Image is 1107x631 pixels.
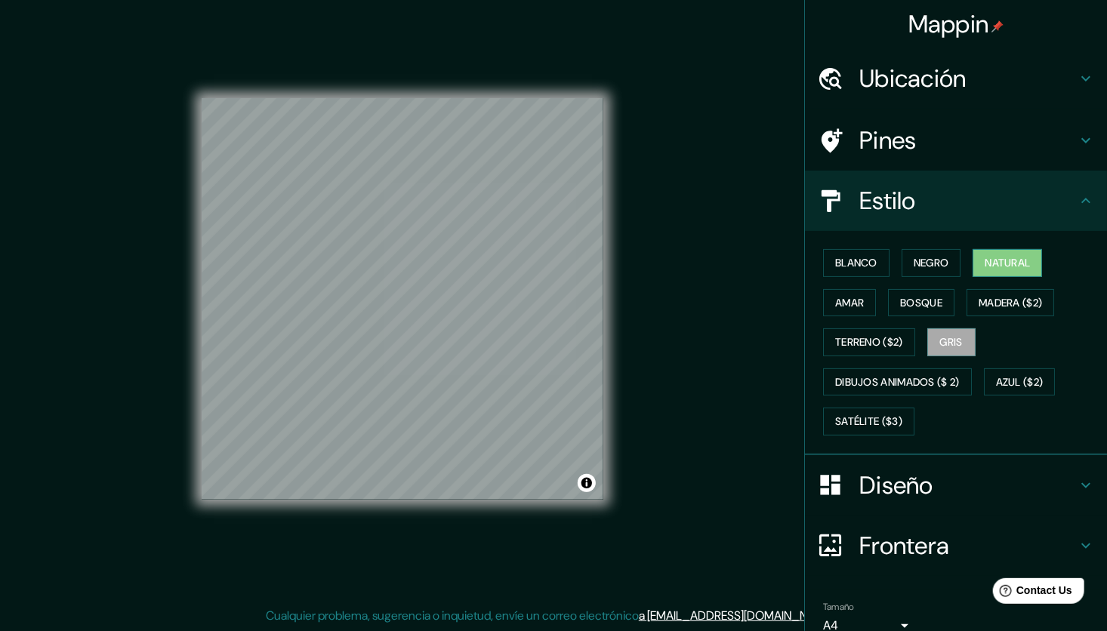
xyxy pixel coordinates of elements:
[823,328,915,356] button: Terreno ($2)
[805,516,1107,576] div: Frontera
[859,531,1077,561] h4: Frontera
[902,249,961,277] button: Negro
[823,408,914,436] button: Satélite ($3)
[835,333,903,352] font: Terreno ($2)
[578,474,596,492] button: Alternar atribución
[805,48,1107,109] div: Ubicación
[996,373,1044,392] font: Azul ($2)
[984,368,1056,396] button: Azul ($2)
[202,98,603,500] canvas: Mapa
[859,470,1077,500] h4: Diseño
[823,249,890,277] button: Blanco
[991,20,1004,32] img: pin-icon.png
[940,333,963,352] font: Gris
[805,171,1107,231] div: Estilo
[979,294,1042,312] font: Madera ($2)
[914,254,949,272] font: Negro
[823,600,854,613] label: Tamaño
[985,254,1030,272] font: Natural
[835,254,877,272] font: Blanco
[967,289,1054,317] button: Madera ($2)
[805,455,1107,516] div: Diseño
[859,63,1077,94] h4: Ubicación
[908,8,989,40] font: Mappin
[823,368,972,396] button: Dibujos animados ($ 2)
[805,110,1107,171] div: Pines
[973,572,1090,614] iframe: Help widget launcher
[900,294,942,312] font: Bosque
[835,294,864,312] font: Amar
[266,607,836,625] p: Cualquier problema, sugerencia o inquietud, envíe un correo electrónico .
[835,412,902,431] font: Satélite ($3)
[888,289,954,317] button: Bosque
[859,186,1077,216] h4: Estilo
[973,249,1042,277] button: Natural
[639,608,834,623] a: a [EMAIL_ADDRESS][DOMAIN_NAME]
[835,373,960,392] font: Dibujos animados ($ 2)
[927,328,976,356] button: Gris
[859,125,1077,155] h4: Pines
[823,289,876,317] button: Amar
